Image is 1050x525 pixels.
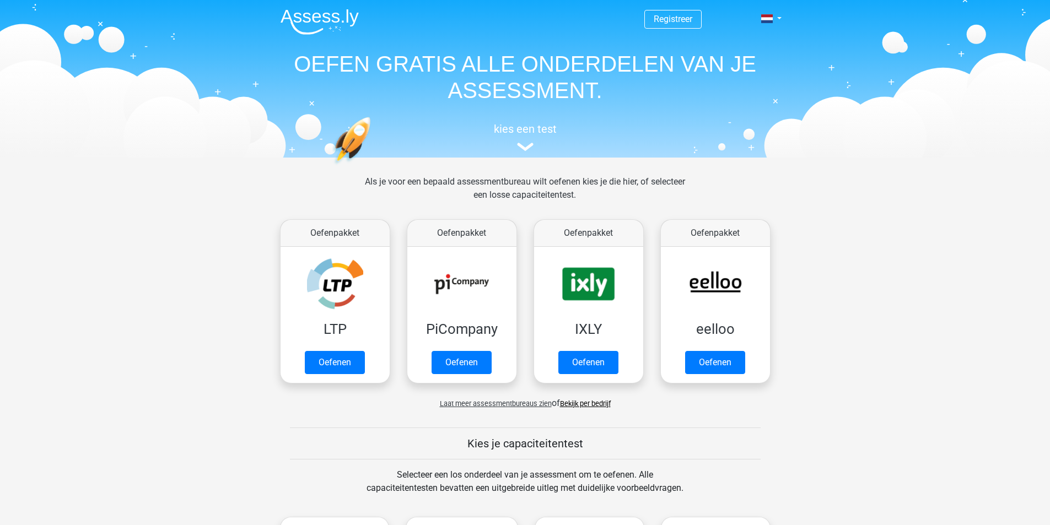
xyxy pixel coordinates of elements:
[272,51,779,104] h1: OEFEN GRATIS ALLE ONDERDELEN VAN JE ASSESSMENT.
[332,117,413,217] img: oefenen
[272,122,779,136] h5: kies een test
[685,351,745,374] a: Oefenen
[356,468,694,508] div: Selecteer een los onderdeel van je assessment om te oefenen. Alle capaciteitentesten bevatten een...
[356,175,694,215] div: Als je voor een bepaald assessmentbureau wilt oefenen kies je die hier, of selecteer een losse ca...
[440,399,552,408] span: Laat meer assessmentbureaus zien
[305,351,365,374] a: Oefenen
[558,351,618,374] a: Oefenen
[517,143,534,151] img: assessment
[290,437,761,450] h5: Kies je capaciteitentest
[281,9,359,35] img: Assessly
[654,14,692,24] a: Registreer
[560,399,611,408] a: Bekijk per bedrijf
[272,122,779,151] a: kies een test
[432,351,492,374] a: Oefenen
[272,388,779,410] div: of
